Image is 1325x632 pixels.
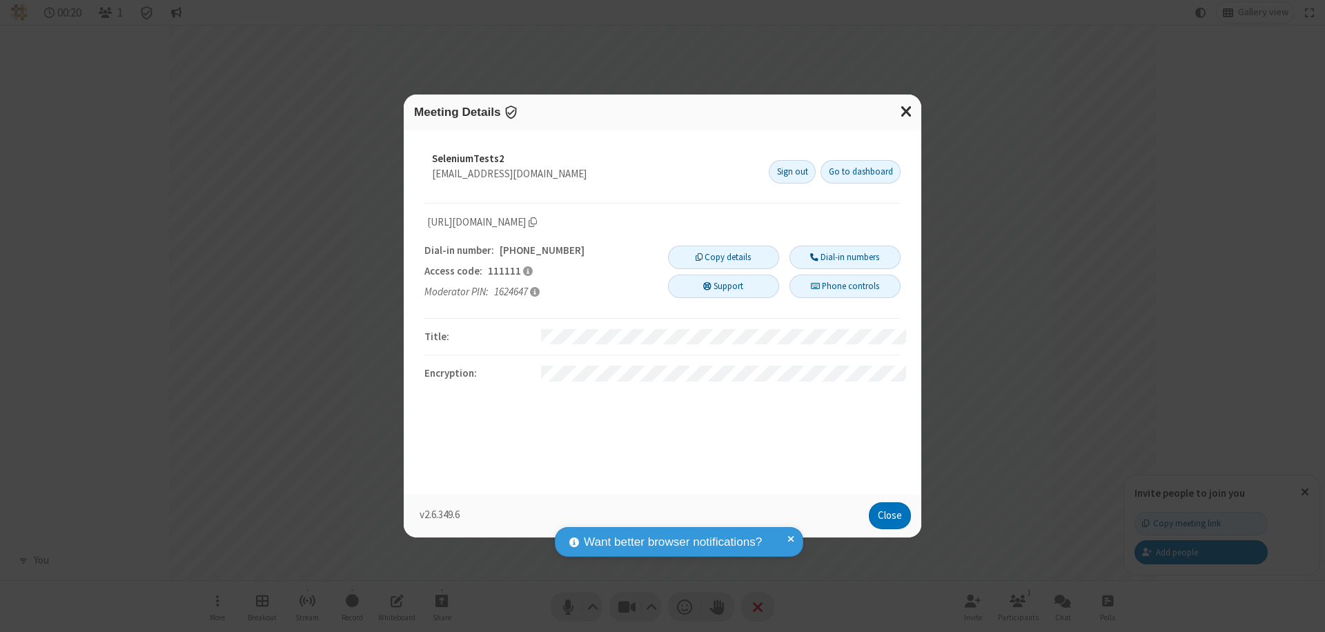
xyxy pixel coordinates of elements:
[504,105,518,119] span: Encryption enabled
[420,329,541,345] div: Title :
[584,533,762,551] span: Want better browser notifications?
[427,215,537,230] span: Copy meeting link
[821,160,901,184] a: Go to dashboard
[424,264,482,279] span: Access code:
[424,284,489,300] span: Moderator PIN:
[432,151,758,167] div: SeleniumTests2
[424,243,494,259] span: Dial-in number:
[420,366,541,382] div: Encryption :
[432,166,758,182] div: [EMAIL_ADDRESS][DOMAIN_NAME]
[494,285,528,298] span: 1624647
[488,264,521,277] span: 111111
[420,507,864,529] p: v2.6.349.6
[769,160,816,184] button: Sign out
[789,275,901,298] button: Phone controls
[789,246,901,269] button: Dial-in numbers
[869,502,911,530] button: Close
[523,266,533,277] span: Participants should use this access code to connect to the meeting.
[668,275,779,298] button: Support
[892,95,921,128] button: Close modal
[530,286,540,297] span: As the meeting organizer, entering this PIN gives you access to moderator and other administrativ...
[668,246,779,269] button: Copy details
[500,244,585,257] span: [PHONE_NUMBER]
[414,105,501,119] span: Meeting Details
